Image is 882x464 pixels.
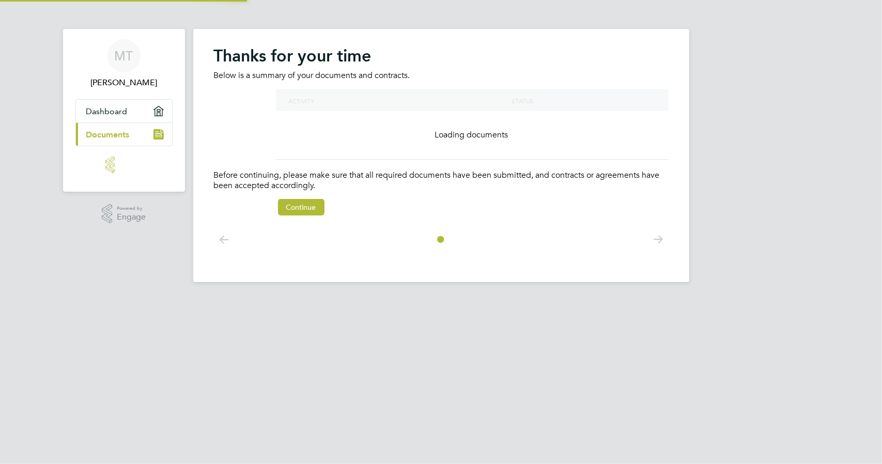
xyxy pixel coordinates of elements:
[63,29,185,192] nav: Main navigation
[117,204,146,213] span: Powered by
[75,76,173,89] span: Marcin Turek
[76,100,172,122] a: Dashboard
[105,157,143,173] img: engage-logo-retina.png
[75,157,173,173] a: Go to home page
[117,213,146,222] span: Engage
[102,204,146,224] a: Powered byEngage
[278,199,324,215] button: Continue
[86,106,128,116] span: Dashboard
[76,123,172,146] a: Documents
[75,39,173,89] a: MT[PERSON_NAME]
[86,130,130,140] span: Documents
[115,49,133,63] span: MT
[214,70,669,81] p: Below is a summary of your documents and contracts.
[214,45,669,66] h2: Thanks for your time
[214,170,669,192] p: Before continuing, please make sure that all required documents have been submitted, and contract...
